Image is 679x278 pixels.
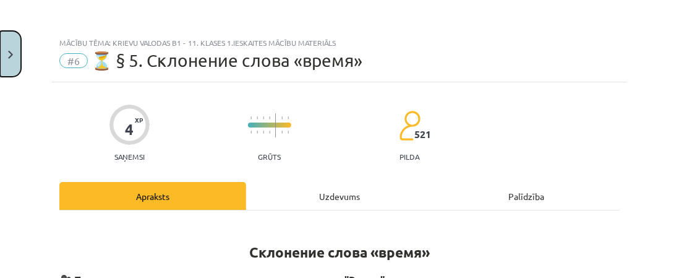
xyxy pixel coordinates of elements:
div: Mācību tēma: Krievu valodas b1 - 11. klases 1.ieskaites mācību materiāls [59,38,620,47]
img: icon-short-line-57e1e144782c952c97e751825c79c345078a6d821885a25fce030b3d8c18986b.svg [257,116,258,119]
span: XP [135,116,143,123]
p: Grūts [258,152,281,161]
img: icon-short-line-57e1e144782c952c97e751825c79c345078a6d821885a25fce030b3d8c18986b.svg [288,116,289,119]
img: icon-short-line-57e1e144782c952c97e751825c79c345078a6d821885a25fce030b3d8c18986b.svg [269,116,270,119]
img: icon-short-line-57e1e144782c952c97e751825c79c345078a6d821885a25fce030b3d8c18986b.svg [257,131,258,134]
div: Palīdzība [433,182,620,210]
p: pilda [399,152,419,161]
img: icon-short-line-57e1e144782c952c97e751825c79c345078a6d821885a25fce030b3d8c18986b.svg [263,116,264,119]
img: students-c634bb4e5e11cddfef0936a35e636f08e4e9abd3cc4e673bd6f9a4125e45ecb1.svg [399,110,421,141]
div: Uzdevums [246,182,433,210]
img: icon-short-line-57e1e144782c952c97e751825c79c345078a6d821885a25fce030b3d8c18986b.svg [281,116,283,119]
div: Apraksts [59,182,246,210]
img: icon-short-line-57e1e144782c952c97e751825c79c345078a6d821885a25fce030b3d8c18986b.svg [250,131,252,134]
img: icon-short-line-57e1e144782c952c97e751825c79c345078a6d821885a25fce030b3d8c18986b.svg [263,131,264,134]
strong: Склонение слова «время» [249,243,430,261]
span: ⏳ § 5. Склонение слова «время» [91,50,362,71]
span: 521 [414,129,431,140]
img: icon-long-line-d9ea69661e0d244f92f715978eff75569469978d946b2353a9bb055b3ed8787d.svg [275,113,276,137]
img: icon-close-lesson-0947bae3869378f0d4975bcd49f059093ad1ed9edebbc8119c70593378902aed.svg [8,51,13,59]
img: icon-short-line-57e1e144782c952c97e751825c79c345078a6d821885a25fce030b3d8c18986b.svg [269,131,270,134]
img: icon-short-line-57e1e144782c952c97e751825c79c345078a6d821885a25fce030b3d8c18986b.svg [250,116,252,119]
img: icon-short-line-57e1e144782c952c97e751825c79c345078a6d821885a25fce030b3d8c18986b.svg [288,131,289,134]
div: 4 [125,121,134,138]
span: #6 [59,53,88,68]
img: icon-short-line-57e1e144782c952c97e751825c79c345078a6d821885a25fce030b3d8c18986b.svg [281,131,283,134]
p: Saņemsi [109,152,150,161]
